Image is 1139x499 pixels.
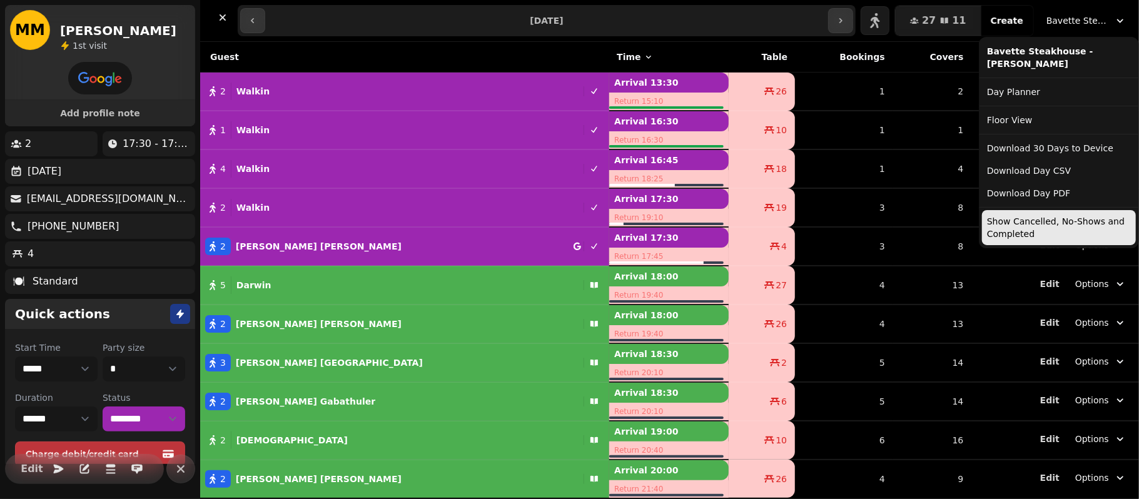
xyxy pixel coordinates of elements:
[982,210,1136,245] button: Show Cancelled, No-Shows and Completed
[1039,9,1134,32] button: Bavette Steakhouse - [PERSON_NAME]
[982,137,1136,159] button: Download 30 Days to Device
[982,81,1136,103] a: Day Planner
[982,40,1136,75] div: Bavette Steakhouse - [PERSON_NAME]
[982,159,1136,182] button: Download Day CSV
[1046,14,1109,27] span: Bavette Steakhouse - [PERSON_NAME]
[982,182,1136,204] button: Download Day PDF
[979,37,1139,248] div: Bavette Steakhouse - [PERSON_NAME]
[982,109,1136,131] a: Floor View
